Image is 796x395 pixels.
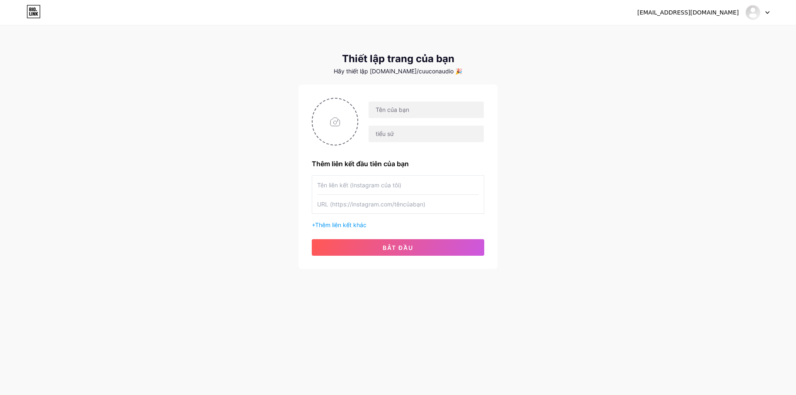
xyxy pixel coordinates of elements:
[637,9,739,16] font: [EMAIL_ADDRESS][DOMAIN_NAME]
[342,53,454,65] font: Thiết lập trang của bạn
[312,221,315,228] font: +
[315,221,366,228] font: Thêm liên kết khác
[745,5,761,20] img: cuuconaudio
[334,68,462,75] font: Hãy thiết lập [DOMAIN_NAME]/cuuconaudio 🎉
[369,102,484,118] input: Tên của bạn
[383,244,413,251] font: bắt đầu
[369,126,484,142] input: tiểu sử
[317,195,479,213] input: URL (https://instagram.com/têncủabạn)
[312,160,409,168] font: Thêm liên kết đầu tiên của bạn
[312,239,484,256] button: bắt đầu
[317,176,479,194] input: Tên liên kết (Instagram của tôi)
